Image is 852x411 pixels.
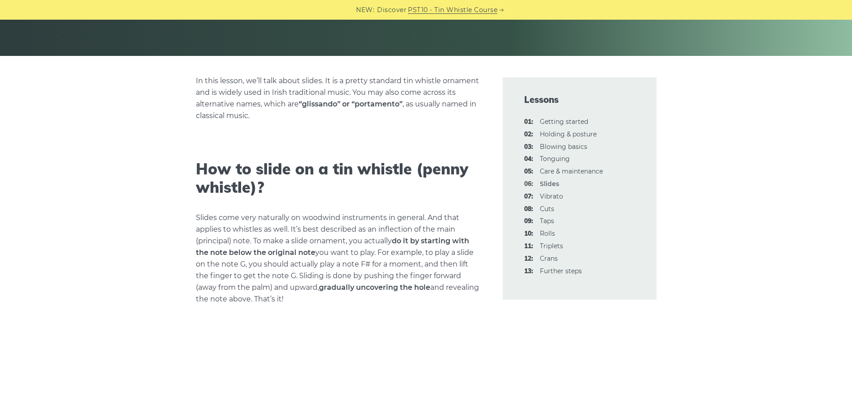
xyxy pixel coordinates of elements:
a: 13:Further steps [540,267,582,275]
span: 10: [524,229,533,239]
span: NEW: [356,5,374,15]
a: 01:Getting started [540,118,588,126]
a: 12:Crans [540,254,558,263]
p: In this lesson, we’ll talk about slides. It is a pretty standard tin whistle ornament and is wide... [196,75,481,122]
span: Lessons [524,93,635,106]
h2: How to slide on a tin whistle (penny whistle)? [196,160,481,197]
span: 09: [524,216,533,227]
strong: “glissando” or “portamento” [299,100,403,108]
a: 10:Rolls [540,229,555,237]
a: PST10 - Tin Whistle Course [408,5,497,15]
a: 04:Tonguing [540,155,570,163]
span: 12: [524,254,533,264]
a: 05:Care & maintenance [540,167,603,175]
a: 07:Vibrato [540,192,563,200]
span: 05: [524,166,533,177]
strong: do it by starting with the note below the original note [196,237,469,257]
span: Discover [377,5,407,15]
a: 03:Blowing basics [540,143,587,151]
strong: gradually uncovering the hole [319,283,430,292]
a: 08:Cuts [540,205,554,213]
a: 02:Holding & posture [540,130,597,138]
span: 02: [524,129,533,140]
span: 03: [524,142,533,153]
span: 11: [524,241,533,252]
span: 07: [524,191,533,202]
a: 09:Taps [540,217,554,225]
strong: Slides [540,180,559,188]
p: Slides come very naturally on woodwind instruments in general. And that applies to whistles as we... [196,212,481,305]
a: 11:Triplets [540,242,563,250]
span: 01: [524,117,533,127]
span: 06: [524,179,533,190]
span: 08: [524,204,533,215]
span: 13: [524,266,533,277]
span: 04: [524,154,533,165]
